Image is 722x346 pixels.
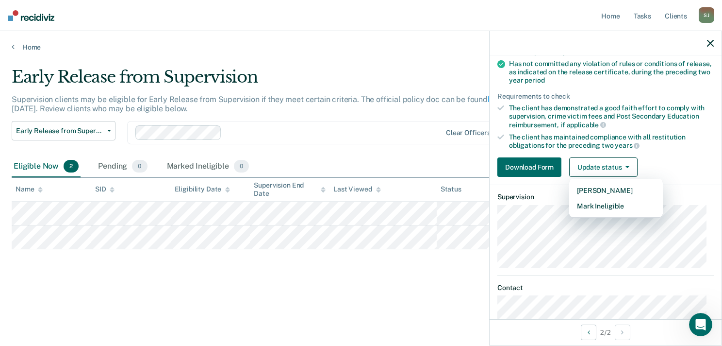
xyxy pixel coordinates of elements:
div: Status [441,185,461,193]
div: 2 / 2 [490,319,722,345]
div: Supervision End Date [254,181,326,198]
button: Next Opportunity [615,325,630,340]
div: S J [699,7,714,23]
button: Download Form [497,157,561,177]
div: Has not committed any violation of rules or conditions of release, as indicated on the release ce... [509,60,714,84]
div: Early Release from Supervision [12,67,553,95]
span: period [525,76,544,84]
span: years [615,141,640,149]
button: [PERSON_NAME] [569,183,663,198]
div: The client has demonstrated a good faith effort to comply with supervision, crime victim fees and... [509,104,714,129]
a: Home [12,43,710,52]
div: Clear officers [446,129,491,137]
a: Navigate to form link [497,157,565,177]
span: 2 [64,160,79,173]
div: Pending [96,156,149,177]
div: Requirements to check [497,92,714,101]
div: SID [95,185,115,193]
button: Update status [569,157,638,177]
dt: Contact [497,284,714,292]
button: Previous Opportunity [581,325,596,340]
img: Recidiviz [8,10,54,21]
iframe: Intercom live chat [689,313,712,336]
button: Mark Ineligible [569,198,663,214]
span: applicable [567,121,606,129]
div: The client has maintained compliance with all restitution obligations for the preceding two [509,133,714,150]
div: Name [16,185,43,193]
div: Eligibility Date [175,185,230,193]
a: here [488,95,503,104]
p: Supervision clients may be eligible for Early Release from Supervision if they meet certain crite... [12,95,535,113]
div: Marked Ineligible [165,156,251,177]
span: 0 [132,160,147,173]
span: Early Release from Supervision [16,127,103,135]
div: Eligible Now [12,156,81,177]
div: Last Viewed [333,185,380,193]
span: 0 [234,160,249,173]
dt: Supervision [497,193,714,201]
